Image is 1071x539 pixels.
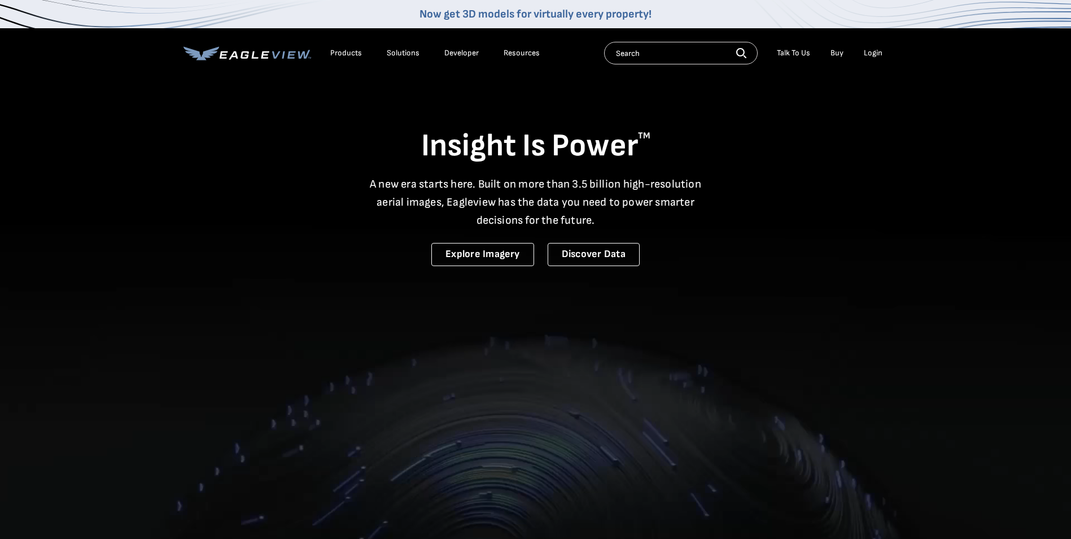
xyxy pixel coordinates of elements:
[330,48,362,58] div: Products
[777,48,810,58] div: Talk To Us
[431,243,534,266] a: Explore Imagery
[504,48,540,58] div: Resources
[419,7,652,21] a: Now get 3D models for virtually every property!
[444,48,479,58] a: Developer
[387,48,419,58] div: Solutions
[363,175,709,229] p: A new era starts here. Built on more than 3.5 billion high-resolution aerial images, Eagleview ha...
[864,48,882,58] div: Login
[183,127,888,166] h1: Insight Is Power
[638,131,650,141] sup: TM
[604,42,758,64] input: Search
[548,243,640,266] a: Discover Data
[830,48,843,58] a: Buy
